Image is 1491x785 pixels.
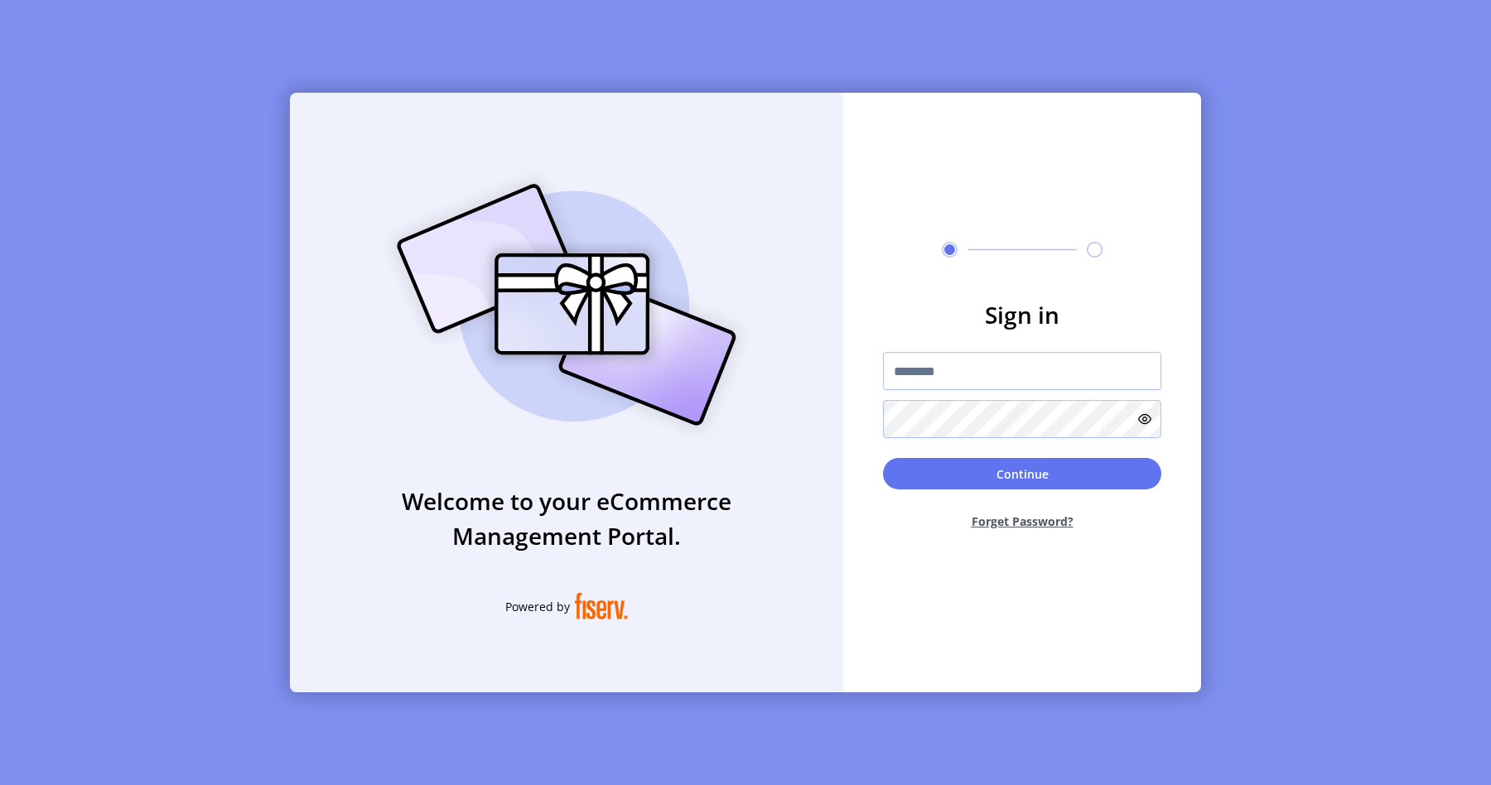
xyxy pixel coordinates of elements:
[505,598,570,615] span: Powered by
[290,484,843,553] h3: Welcome to your eCommerce Management Portal.
[883,499,1161,543] button: Forget Password?
[372,166,761,444] img: card_Illustration.svg
[883,458,1161,489] button: Continue
[883,297,1161,332] h3: Sign in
